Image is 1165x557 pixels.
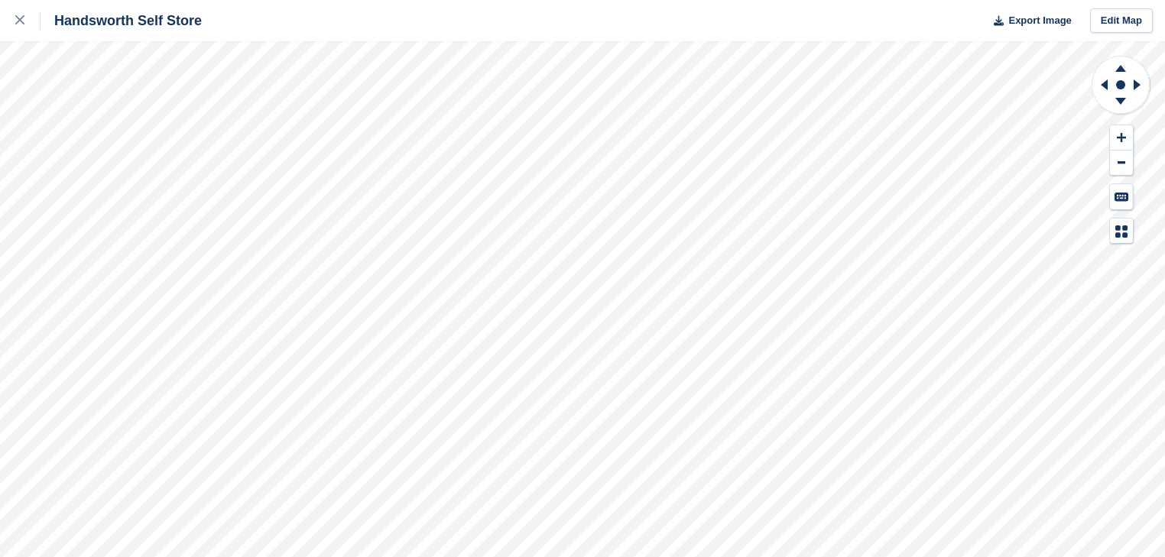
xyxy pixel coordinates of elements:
[1110,184,1133,209] button: Keyboard Shortcuts
[1008,13,1071,28] span: Export Image
[1110,151,1133,176] button: Zoom Out
[985,8,1072,34] button: Export Image
[1110,125,1133,151] button: Zoom In
[1110,219,1133,244] button: Map Legend
[41,11,202,30] div: Handsworth Self Store
[1090,8,1153,34] a: Edit Map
